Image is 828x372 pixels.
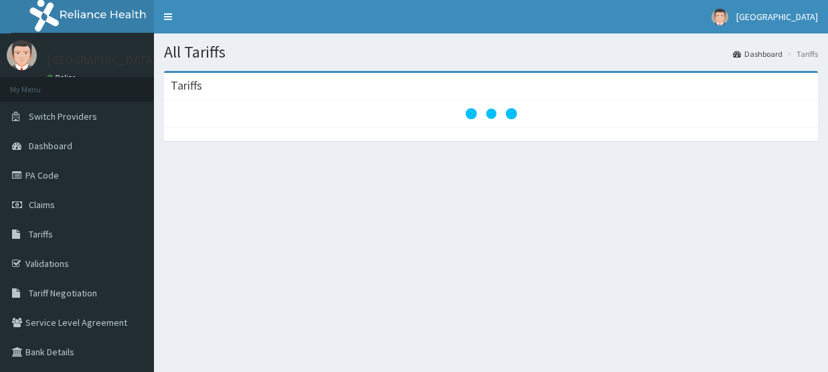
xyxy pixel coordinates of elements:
[29,287,97,299] span: Tariff Negotiation
[47,54,157,66] p: [GEOGRAPHIC_DATA]
[29,110,97,122] span: Switch Providers
[47,73,79,82] a: Online
[465,87,518,141] svg: audio-loading
[29,228,53,240] span: Tariffs
[171,80,202,92] h3: Tariffs
[736,11,818,23] span: [GEOGRAPHIC_DATA]
[733,48,782,60] a: Dashboard
[7,40,37,70] img: User Image
[29,140,72,152] span: Dashboard
[164,43,818,61] h1: All Tariffs
[712,9,728,25] img: User Image
[784,48,818,60] li: Tariffs
[29,199,55,211] span: Claims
